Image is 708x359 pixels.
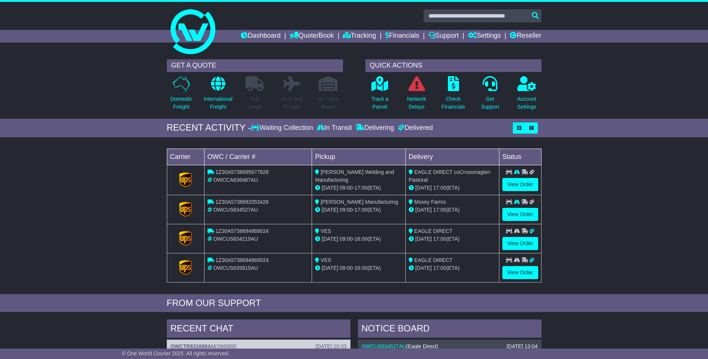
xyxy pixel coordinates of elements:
div: (ETA) [409,206,496,214]
div: QUICK ACTIONS [365,59,542,72]
a: Tracking [343,30,376,43]
a: AccountSettings [517,76,537,115]
div: In Transit [315,124,354,132]
a: Reseller [510,30,541,43]
p: Track a Parcel [371,95,389,111]
div: (ETA) [409,264,496,272]
div: - (ETA) [315,184,402,192]
span: [DATE] [322,236,338,242]
span: OWCUS635815AU [213,265,258,271]
span: OWCCA636487AU [213,177,258,183]
td: Status [499,149,541,165]
span: 09:00 [340,265,353,271]
div: - (ETA) [315,264,402,272]
a: NetworkDelays [406,76,426,115]
span: EAGLE DIRECT [414,257,453,263]
div: (ETA) [409,235,496,243]
span: Eagle Direct [408,343,436,349]
p: Get Support [481,95,499,111]
div: - (ETA) [315,206,402,214]
div: ( ) [362,343,538,350]
a: Quote/Book [290,30,334,43]
div: ( ) [171,343,347,350]
a: Dashboard [241,30,281,43]
span: VES [321,228,331,234]
span: 17:00 [433,185,446,191]
img: GetCarrierServiceLogo [179,172,192,187]
a: View Order [502,178,538,191]
a: GetSupport [480,76,499,115]
td: Carrier [167,149,204,165]
span: [PERSON_NAME] Manufacturing [321,199,398,205]
p: Full Loads [246,95,264,111]
span: 17:00 [433,236,446,242]
div: GET A QUOTE [167,59,343,72]
td: Pickup [312,149,406,165]
span: S66888 [217,343,235,349]
span: 17:00 [355,207,368,213]
p: Air & Sea Freight [281,95,303,111]
td: OWC / Carrier # [204,149,312,165]
span: 16:00 [355,265,368,271]
span: OWCUS634527AU [213,207,258,213]
span: [DATE] [322,185,338,191]
span: 09:00 [340,236,353,242]
span: 1Z30A5738694869024 [215,257,268,263]
div: NOTICE BOARD [358,319,542,340]
span: 17:00 [433,265,446,271]
div: [DATE] 13:04 [506,343,537,350]
p: International Freight [204,95,233,111]
div: [DATE] 10:33 [315,343,346,350]
div: - (ETA) [315,235,402,243]
p: Check Financials [442,95,465,111]
span: © One World Courier 2025. All rights reserved. [122,350,230,356]
span: 17:00 [355,185,368,191]
span: [DATE] [415,236,432,242]
a: Financials [385,30,419,43]
a: Settings [468,30,501,43]
p: Domestic Freight [170,95,192,111]
span: 09:00 [340,207,353,213]
div: Delivered [396,124,433,132]
a: OWCTR631689AU [171,343,215,349]
p: Account Settings [517,95,536,111]
span: 1Z30A5738694869024 [215,228,268,234]
div: Waiting Collection [251,124,315,132]
span: 1Z30A5738695677828 [215,169,268,175]
a: InternationalFreight [203,76,233,115]
div: RECENT ACTIVITY - [167,122,251,133]
span: [DATE] [322,207,338,213]
a: DomesticFreight [170,76,192,115]
td: Delivery [405,149,499,165]
img: GetCarrierServiceLogo [179,231,192,246]
a: CheckFinancials [441,76,465,115]
span: [DATE] [322,265,338,271]
span: [DATE] [415,207,432,213]
span: [PERSON_NAME] Welding and Manufacturing [315,169,394,183]
span: EAGLE DIRECT [414,228,453,234]
img: GetCarrierServiceLogo [179,202,192,217]
span: [DATE] [415,265,432,271]
span: [DATE] [415,185,432,191]
span: VES [321,257,331,263]
a: OWCUS634527AU [362,343,406,349]
div: (ETA) [409,184,496,192]
span: 1Z30A5738692053426 [215,199,268,205]
a: View Order [502,237,538,250]
span: 16:00 [355,236,368,242]
span: 17:00 [433,207,446,213]
span: EAGLE DIRECT coCrossmaglen Pastoral [409,169,490,183]
div: Delivering [354,124,396,132]
a: Support [428,30,459,43]
span: OWCUS634219AU [213,236,258,242]
p: Air / Sea Depot [318,95,339,111]
a: View Order [502,266,538,279]
img: GetCarrierServiceLogo [179,260,192,275]
div: FROM OUR SUPPORT [167,298,542,309]
a: View Order [502,208,538,221]
div: RECENT CHAT [167,319,350,340]
p: Network Delays [407,95,426,111]
a: Track aParcel [371,76,389,115]
span: 09:00 [340,185,353,191]
span: Moxey Farms [414,199,446,205]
